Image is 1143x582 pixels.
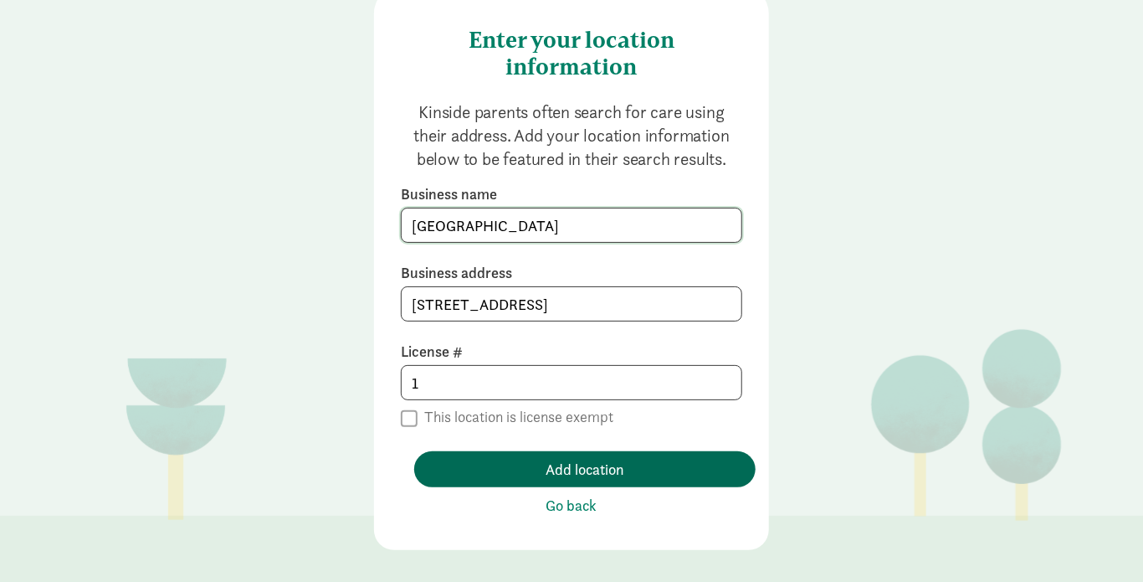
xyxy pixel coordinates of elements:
label: Business address [401,263,742,283]
span: Add location [546,458,624,481]
p: Kinside parents often search for care using their address. Add your location information below to... [401,100,742,171]
span: Go back [546,494,597,517]
button: Add location [414,451,756,487]
input: Enter a location [402,287,741,321]
button: Go back [401,494,742,517]
h4: Enter your location information [401,13,742,80]
label: This location is license exempt [418,407,613,427]
label: License # [401,342,742,362]
label: Business name [401,184,742,204]
iframe: Chat Widget [1059,502,1143,582]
